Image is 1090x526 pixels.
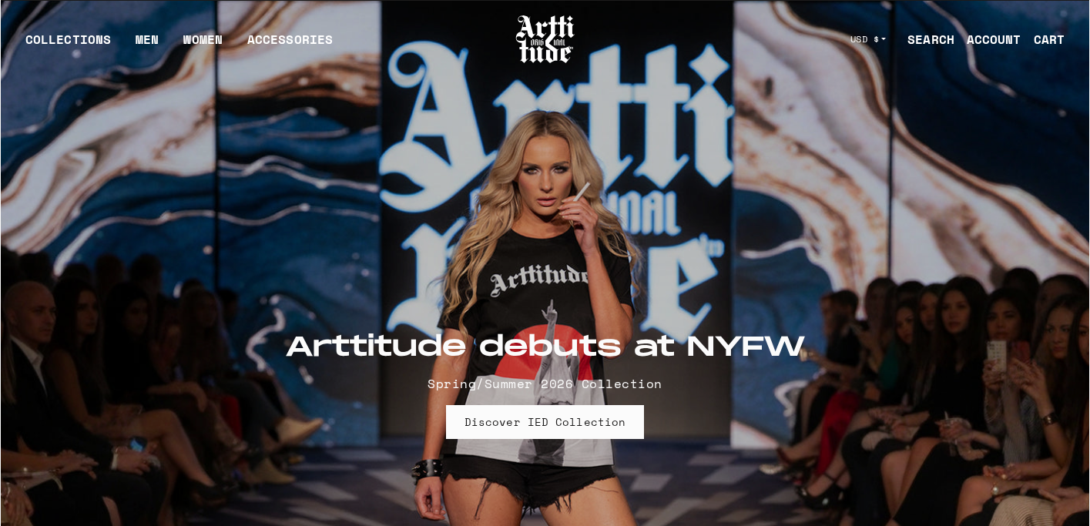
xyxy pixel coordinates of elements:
[1034,30,1065,49] div: CART
[1021,24,1065,55] a: Open cart
[183,30,223,61] a: WOMEN
[285,374,806,393] p: Spring/Summer 2026 Collection
[25,30,111,61] div: COLLECTIONS
[247,30,333,61] div: ACCESSORIES
[850,33,880,45] span: USD $
[841,22,896,56] button: USD $
[136,30,159,61] a: MEN
[895,24,954,55] a: SEARCH
[446,405,644,439] a: Discover IED Collection
[13,30,345,61] ul: Main navigation
[285,331,806,365] h2: Arttitude debuts at NYFW
[954,24,1021,55] a: ACCOUNT
[515,13,576,65] img: Arttitude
